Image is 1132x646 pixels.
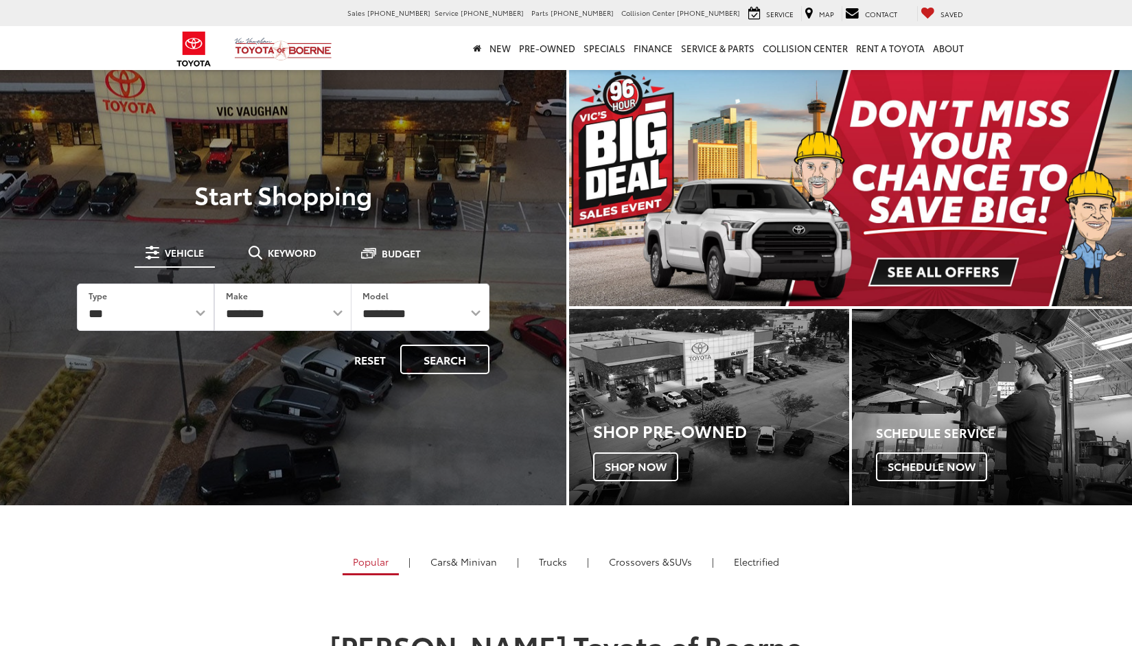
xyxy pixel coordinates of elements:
[485,26,515,70] a: New
[58,181,509,208] p: Start Shopping
[621,8,675,18] span: Collision Center
[420,550,507,573] a: Cars
[852,309,1132,505] div: Toyota
[405,555,414,568] li: |
[677,8,740,18] span: [PHONE_NUMBER]
[876,426,1132,440] h4: Schedule Service
[865,9,897,19] span: Contact
[579,26,629,70] a: Specials
[551,8,614,18] span: [PHONE_NUMBER]
[852,309,1132,505] a: Schedule Service Schedule Now
[451,555,497,568] span: & Minivan
[801,6,838,21] a: Map
[940,9,963,19] span: Saved
[819,9,834,19] span: Map
[234,37,332,61] img: Vic Vaughan Toyota of Boerne
[226,290,248,301] label: Make
[629,26,677,70] a: Finance
[724,550,789,573] a: Electrified
[362,290,389,301] label: Model
[759,26,852,70] a: Collision Center
[842,6,901,21] a: Contact
[929,26,968,70] a: About
[677,26,759,70] a: Service & Parts: Opens in a new tab
[168,27,220,71] img: Toyota
[268,248,316,257] span: Keyword
[515,26,579,70] a: Pre-Owned
[89,290,107,301] label: Type
[917,6,967,21] a: My Saved Vehicles
[165,248,204,257] span: Vehicle
[584,555,592,568] li: |
[569,309,849,505] div: Toyota
[569,309,849,505] a: Shop Pre-Owned Shop Now
[529,550,577,573] a: Trucks
[593,452,678,481] span: Shop Now
[469,26,485,70] a: Home
[382,249,421,258] span: Budget
[343,550,399,575] a: Popular
[852,26,929,70] a: Rent a Toyota
[876,452,987,481] span: Schedule Now
[708,555,717,568] li: |
[513,555,522,568] li: |
[367,8,430,18] span: [PHONE_NUMBER]
[435,8,459,18] span: Service
[343,345,397,374] button: Reset
[599,550,702,573] a: SUVs
[461,8,524,18] span: [PHONE_NUMBER]
[531,8,548,18] span: Parts
[745,6,797,21] a: Service
[400,345,489,374] button: Search
[347,8,365,18] span: Sales
[766,9,794,19] span: Service
[593,422,849,439] h3: Shop Pre-Owned
[609,555,669,568] span: Crossovers &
